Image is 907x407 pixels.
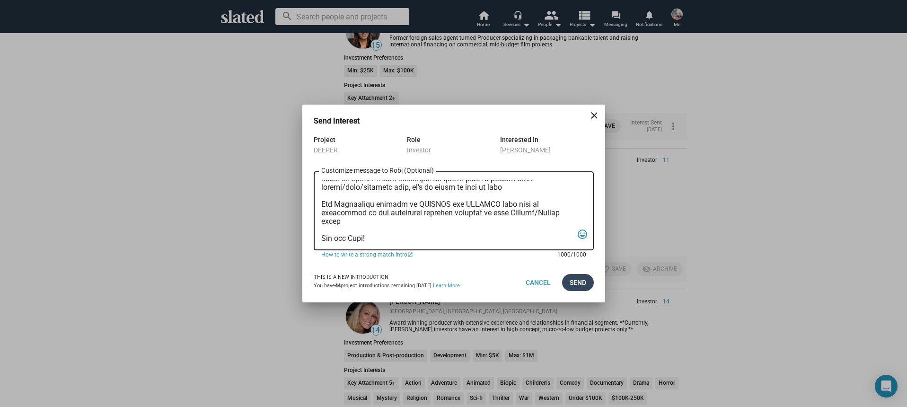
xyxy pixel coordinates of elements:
div: Role [407,134,500,145]
div: Interested In [500,134,593,145]
mat-icon: open_in_new [407,251,413,259]
button: Cancel [518,274,558,291]
button: Send [562,274,594,291]
div: Investor [407,145,500,155]
div: [PERSON_NAME] [500,145,593,155]
mat-hint: 1000/1000 [557,251,586,259]
a: Learn More [433,283,460,289]
span: Cancel [526,274,551,291]
a: How to write a strong match intro [321,250,554,259]
mat-icon: tag_faces [577,227,588,242]
span: Send [570,274,586,291]
div: You have project introductions remaining [DATE]. [314,283,460,290]
h3: Send Interest [314,116,373,126]
b: 44 [335,283,341,289]
mat-icon: close [589,110,600,121]
strong: This is a new introduction [314,274,388,280]
div: DEEPER [314,145,407,155]
div: Project [314,134,407,145]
